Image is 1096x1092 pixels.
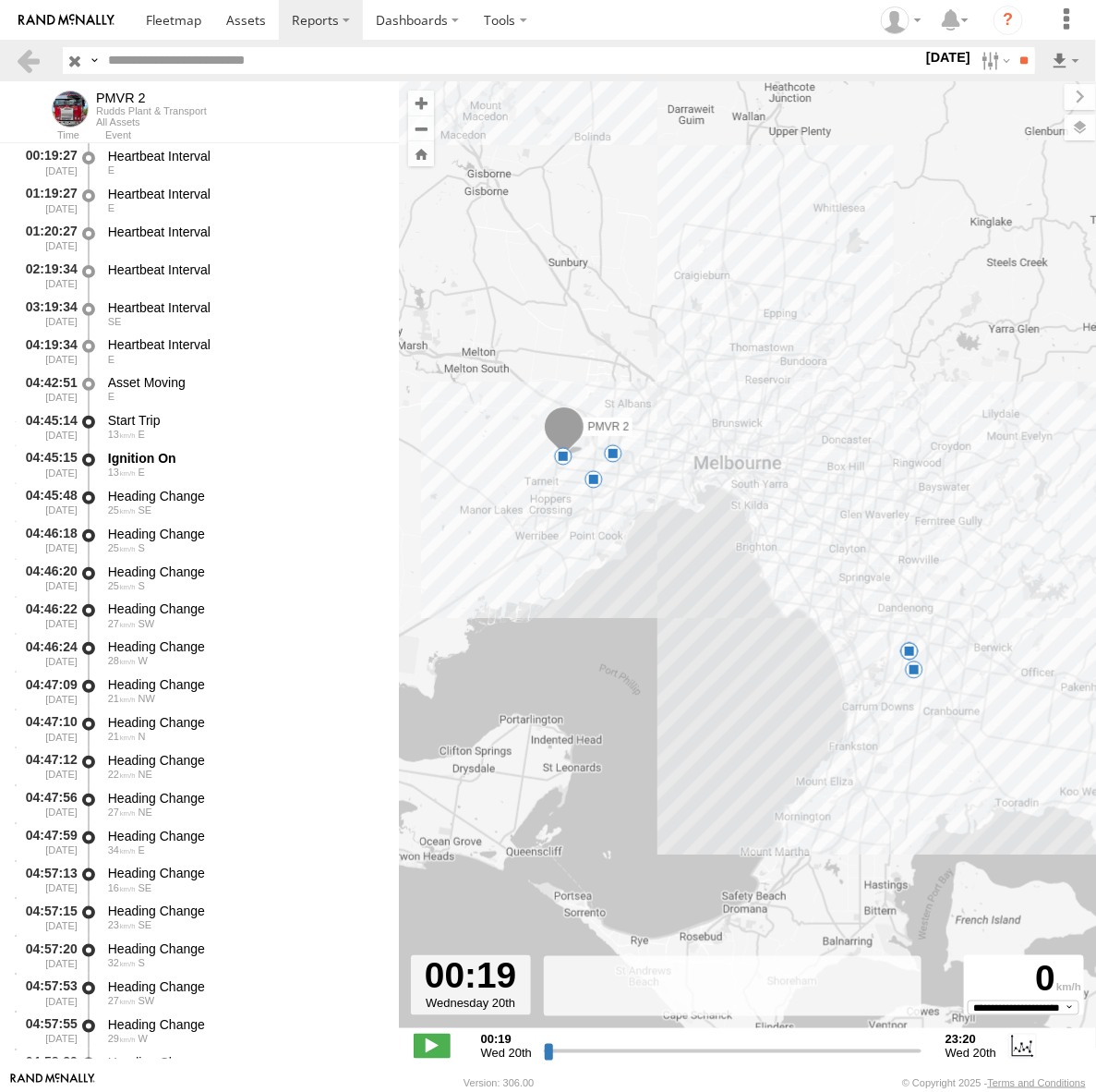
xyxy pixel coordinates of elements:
[902,1077,1086,1088] div: © Copyright 2025 -
[15,183,79,217] div: 01:19:27 [DATE]
[464,1077,534,1088] div: Version: 306.00
[139,693,155,704] span: Heading: 316
[108,412,381,429] div: Start Trip
[139,467,145,478] span: Heading: 101
[481,1046,532,1060] span: Wed 20th Aug 2025
[108,564,381,580] div: Heading Change
[96,116,207,127] div: All Assets
[967,958,1081,1001] div: 0
[139,429,145,440] span: Heading: 101
[15,1013,79,1048] div: 04:57:55 [DATE]
[139,919,152,930] span: Heading: 156
[108,693,136,704] span: 21
[922,47,974,67] label: [DATE]
[108,224,381,240] div: Heartbeat Interval
[408,141,434,166] button: Zoom Home
[108,601,381,617] div: Heading Change
[15,334,79,369] div: 04:19:34 [DATE]
[414,1034,451,1058] label: Play/Stop
[108,638,381,655] div: Heading Change
[108,769,136,780] span: 22
[874,6,928,34] div: Michael Rudd
[108,676,381,693] div: Heading Change
[96,105,207,116] div: Rudds Plant & Transport
[139,995,155,1006] span: Heading: 224
[108,504,136,516] span: 25
[15,221,79,255] div: 01:20:27 [DATE]
[108,807,136,818] span: 27
[108,488,381,504] div: Heading Change
[15,863,79,897] div: 04:57:13 [DATE]
[587,420,629,433] span: PMVR 2
[15,297,79,331] div: 03:19:34 [DATE]
[96,91,207,105] div: PMVR 2 - View Asset History
[108,186,381,202] div: Heartbeat Interval
[15,749,79,783] div: 04:47:12 [DATE]
[974,47,1014,74] label: Search Filter Options
[108,865,381,881] div: Heading Change
[108,580,136,591] span: 25
[108,957,136,968] span: 32
[15,711,79,746] div: 04:47:10 [DATE]
[105,131,399,140] div: Event
[139,844,145,855] span: Heading: 93
[18,14,114,27] img: rand-logo.svg
[108,940,381,957] div: Heading Change
[15,47,42,74] a: Back to previous Page
[108,202,114,213] span: Heading: 106
[108,731,136,742] span: 21
[139,504,152,516] span: Heading: 131
[139,1033,148,1044] span: Heading: 257
[1050,47,1081,74] label: Export results as...
[15,825,79,859] div: 04:47:59 [DATE]
[15,938,79,972] div: 04:57:20 [DATE]
[15,561,79,595] div: 04:46:20 [DATE]
[108,450,381,467] div: Ignition On
[15,636,79,670] div: 04:46:24 [DATE]
[108,995,136,1006] span: 27
[108,752,381,769] div: Heading Change
[139,957,145,968] span: Heading: 186
[108,978,381,995] div: Heading Change
[481,1032,532,1046] strong: 00:19
[15,1051,79,1086] div: 04:58:29 [DATE]
[108,1033,136,1044] span: 29
[108,542,136,553] span: 25
[139,580,145,591] span: Heading: 201
[108,618,136,629] span: 27
[108,374,381,391] div: Asset Moving
[15,145,79,179] div: 00:19:27 [DATE]
[139,731,146,742] span: Heading: 346
[15,900,79,934] div: 04:57:15 [DATE]
[15,447,79,481] div: 04:45:15 [DATE]
[15,673,79,708] div: 04:47:09 [DATE]
[15,259,79,293] div: 02:19:34 [DATE]
[108,919,136,930] span: 23
[945,1046,996,1060] span: Wed 20th Aug 2025
[988,1077,1086,1088] a: Terms and Conditions
[108,164,114,176] span: Heading: 111
[108,148,381,164] div: Heartbeat Interval
[408,115,434,141] button: Zoom out
[108,391,114,402] span: Heading: 97
[108,1016,381,1033] div: Heading Change
[108,903,381,919] div: Heading Change
[108,844,136,855] span: 34
[15,599,79,633] div: 04:46:22 [DATE]
[108,467,136,478] span: 13
[139,882,152,893] span: Heading: 126
[139,769,152,780] span: Heading: 23
[139,807,152,818] span: Heading: 59
[15,485,79,519] div: 04:45:48 [DATE]
[108,354,114,365] span: Heading: 108
[108,336,381,353] div: Heartbeat Interval
[108,526,381,542] div: Heading Change
[15,787,79,821] div: 04:47:56 [DATE]
[945,1032,996,1046] strong: 23:20
[139,655,148,666] span: Heading: 275
[15,371,79,406] div: 04:42:51 [DATE]
[994,6,1023,35] i: ?
[139,618,155,629] span: Heading: 245
[10,1074,95,1092] a: Visit our Website
[108,790,381,807] div: Heading Change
